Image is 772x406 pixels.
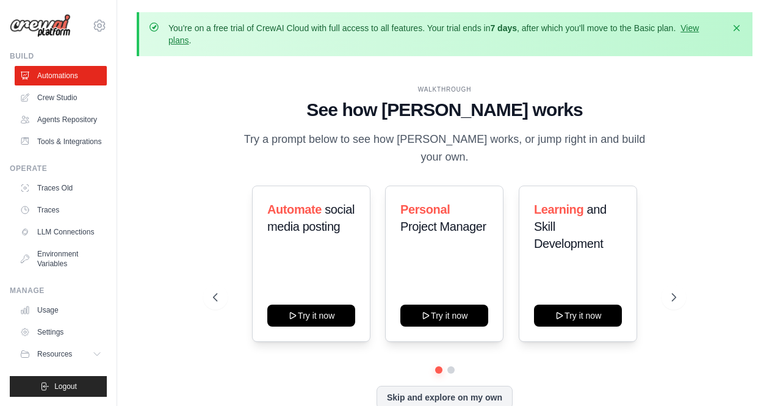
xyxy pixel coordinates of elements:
span: Project Manager [400,220,486,233]
a: Tools & Integrations [15,132,107,151]
span: Personal [400,203,450,216]
button: Try it now [400,305,488,327]
a: Automations [15,66,107,85]
span: Resources [37,349,72,359]
span: Learning [534,203,583,216]
a: Traces [15,200,107,220]
a: Traces Old [15,178,107,198]
span: Logout [54,382,77,391]
h1: See how [PERSON_NAME] works [213,99,676,121]
span: social media posting [267,203,355,233]
p: You're on a free trial of CrewAI Cloud with full access to all features. Your trial ends in , aft... [168,22,723,46]
div: Manage [10,286,107,295]
span: Automate [267,203,322,216]
a: Agents Repository [15,110,107,129]
a: Environment Variables [15,244,107,274]
span: and Skill Development [534,203,607,250]
a: LLM Connections [15,222,107,242]
img: Logo [10,14,71,38]
button: Try it now [534,305,622,327]
button: Logout [10,376,107,397]
p: Try a prompt below to see how [PERSON_NAME] works, or jump right in and build your own. [240,131,650,167]
a: Crew Studio [15,88,107,107]
button: Try it now [267,305,355,327]
iframe: Chat Widget [711,347,772,406]
a: Settings [15,322,107,342]
a: Usage [15,300,107,320]
div: Build [10,51,107,61]
div: Operate [10,164,107,173]
strong: 7 days [490,23,517,33]
button: Resources [15,344,107,364]
div: WALKTHROUGH [213,85,676,94]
